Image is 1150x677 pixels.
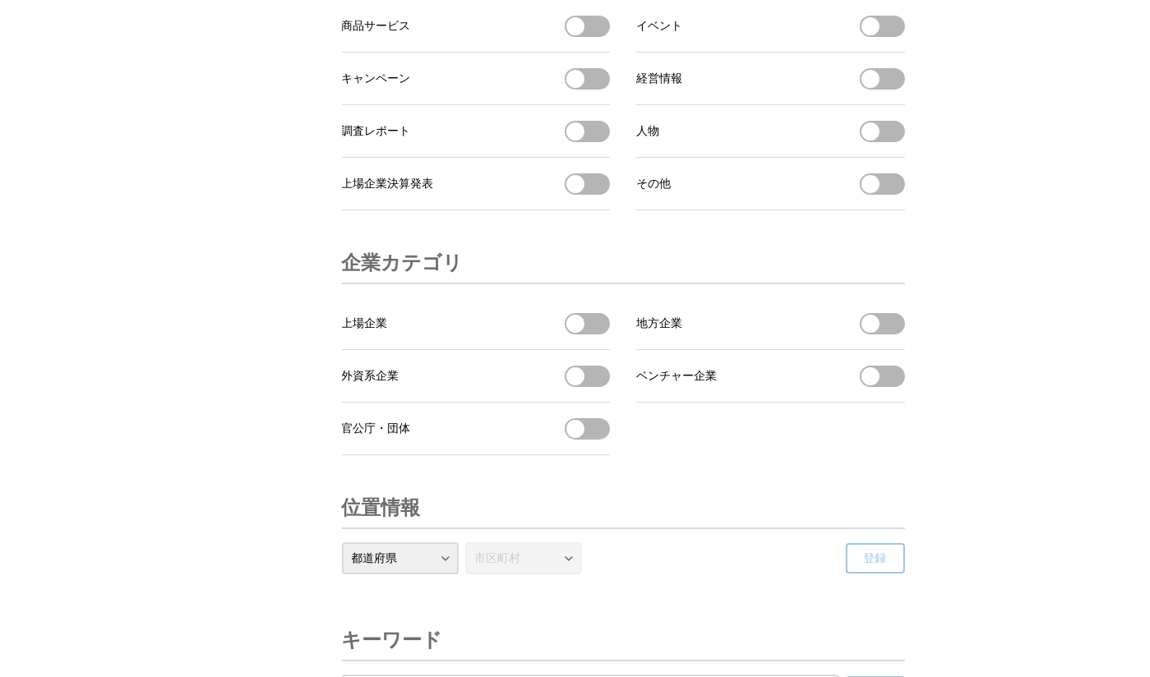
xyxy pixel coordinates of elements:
[636,19,682,34] span: イベント
[846,543,905,573] button: 登録
[342,71,411,86] span: キャンペーン
[465,542,582,574] select: 市区町村
[636,177,671,191] span: その他
[342,488,421,527] h3: 位置情報
[636,71,682,86] span: 経営情報
[636,124,659,139] span: 人物
[342,421,411,436] span: 官公庁・団体
[864,551,887,566] span: 登録
[342,243,464,283] h3: 企業カテゴリ
[342,124,411,139] span: 調査レポート
[636,369,717,384] span: ベンチャー企業
[342,542,459,574] select: 都道府県
[342,316,388,331] span: 上場企業
[342,177,434,191] span: 上場企業決算発表
[342,19,411,34] span: 商品サービス
[342,620,443,660] h3: キーワード
[342,369,399,384] span: 外資系企業
[636,316,682,331] span: 地方企業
